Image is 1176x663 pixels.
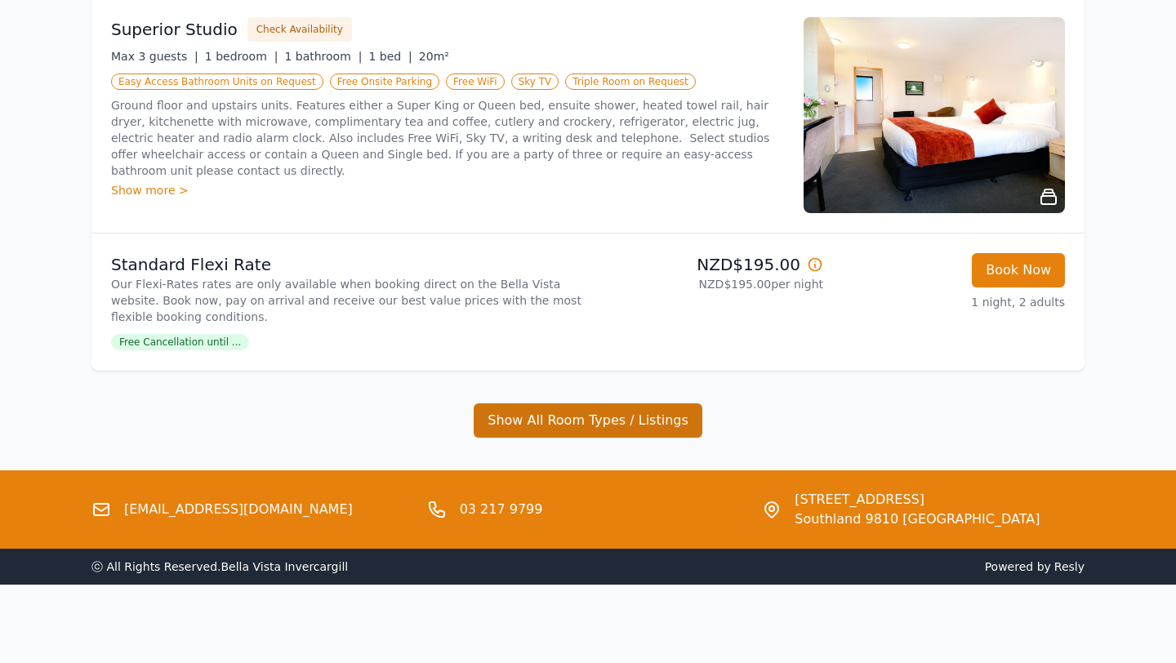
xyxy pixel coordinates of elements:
[836,294,1065,310] p: 1 night, 2 adults
[111,18,238,41] h3: Superior Studio
[205,50,278,63] span: 1 bedroom |
[111,276,581,325] p: Our Flexi-Rates rates are only available when booking direct on the Bella Vista website. Book now...
[460,500,543,519] a: 03 217 9799
[1054,560,1085,573] a: Resly
[247,17,352,42] button: Check Availability
[124,500,353,519] a: [EMAIL_ADDRESS][DOMAIN_NAME]
[284,50,362,63] span: 1 bathroom |
[111,253,581,276] p: Standard Flexi Rate
[111,97,784,179] p: Ground floor and upstairs units. Features either a Super King or Queen bed, ensuite shower, heate...
[111,182,784,198] div: Show more >
[111,73,323,90] span: Easy Access Bathroom Units on Request
[595,253,823,276] p: NZD$195.00
[511,73,559,90] span: Sky TV
[972,253,1065,287] button: Book Now
[795,509,1040,529] span: Southland 9810 [GEOGRAPHIC_DATA]
[565,73,695,90] span: Triple Room on Request
[474,403,702,438] button: Show All Room Types / Listings
[795,490,1040,509] span: [STREET_ADDRESS]
[595,276,823,292] p: NZD$195.00 per night
[446,73,505,90] span: Free WiFi
[595,558,1085,575] span: Powered by
[91,560,348,573] span: ⓒ All Rights Reserved. Bella Vista Invercargill
[419,50,449,63] span: 20m²
[111,50,198,63] span: Max 3 guests |
[111,334,249,350] span: Free Cancellation until ...
[330,73,439,90] span: Free Onsite Parking
[368,50,412,63] span: 1 bed |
